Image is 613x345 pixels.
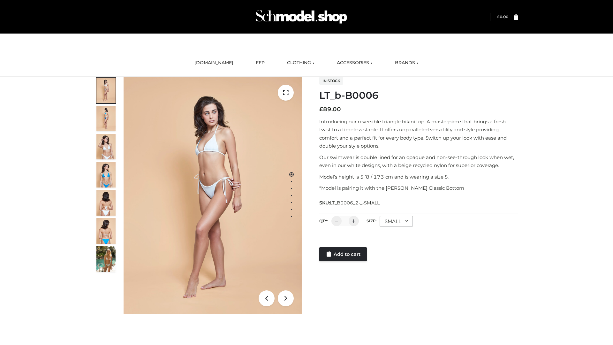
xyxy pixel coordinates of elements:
[332,56,377,70] a: ACCESSORIES
[319,118,518,150] p: Introducing our reversible triangle bikini top. A masterpiece that brings a fresh twist to a time...
[319,106,323,113] span: £
[497,14,508,19] a: £0.00
[367,218,376,223] label: Size:
[380,216,413,227] div: SMALL
[96,78,116,103] img: ArielClassicBikiniTop_CloudNine_AzureSky_OW114ECO_1-scaled.jpg
[96,246,116,272] img: Arieltop_CloudNine_AzureSky2.jpg
[251,56,269,70] a: FFP
[319,199,380,207] span: SKU:
[96,106,116,131] img: ArielClassicBikiniTop_CloudNine_AzureSky_OW114ECO_2-scaled.jpg
[319,173,518,181] p: Model’s height is 5 ‘8 / 173 cm and is wearing a size S.
[319,247,367,261] a: Add to cart
[319,153,518,170] p: Our swimwear is double lined for an opaque and non-see-through look when wet, even in our white d...
[96,134,116,159] img: ArielClassicBikiniTop_CloudNine_AzureSky_OW114ECO_3-scaled.jpg
[319,90,518,101] h1: LT_b-B0006
[124,77,302,314] img: ArielClassicBikiniTop_CloudNine_AzureSky_OW114ECO_1
[319,218,328,223] label: QTY:
[319,77,343,85] span: In stock
[497,14,508,19] bdi: 0.00
[497,14,500,19] span: £
[330,200,380,206] span: LT_B0006_2-_-SMALL
[319,106,341,113] bdi: 89.00
[319,184,518,192] p: *Model is pairing it with the [PERSON_NAME] Classic Bottom
[96,162,116,188] img: ArielClassicBikiniTop_CloudNine_AzureSky_OW114ECO_4-scaled.jpg
[254,4,349,29] img: Schmodel Admin 964
[282,56,319,70] a: CLOTHING
[390,56,423,70] a: BRANDS
[96,218,116,244] img: ArielClassicBikiniTop_CloudNine_AzureSky_OW114ECO_8-scaled.jpg
[96,190,116,216] img: ArielClassicBikiniTop_CloudNine_AzureSky_OW114ECO_7-scaled.jpg
[190,56,238,70] a: [DOMAIN_NAME]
